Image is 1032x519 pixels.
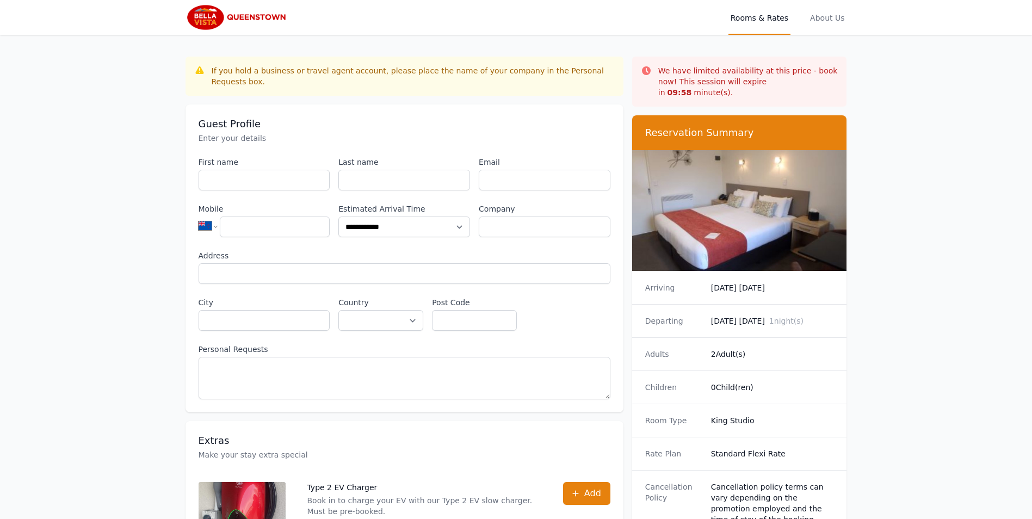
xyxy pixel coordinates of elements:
[432,297,517,308] label: Post Code
[199,344,610,355] label: Personal Requests
[199,250,610,261] label: Address
[711,349,834,360] dd: 2 Adult(s)
[645,448,702,459] dt: Rate Plan
[632,150,847,271] img: King Studio
[711,316,834,326] dd: [DATE] [DATE]
[711,448,834,459] dd: Standard Flexi Rate
[199,133,610,144] p: Enter your details
[199,203,330,214] label: Mobile
[711,415,834,426] dd: King Studio
[307,482,541,493] p: Type 2 EV Charger
[307,495,541,517] p: Book in to charge your EV with our Type 2 EV slow charger. Must be pre-booked.
[338,157,470,168] label: Last name
[711,382,834,393] dd: 0 Child(ren)
[479,203,610,214] label: Company
[479,157,610,168] label: Email
[563,482,610,505] button: Add
[658,65,838,98] p: We have limited availability at this price - book now! This session will expire in minute(s).
[645,126,834,139] h3: Reservation Summary
[199,157,330,168] label: First name
[645,282,702,293] dt: Arriving
[645,316,702,326] dt: Departing
[645,382,702,393] dt: Children
[199,297,330,308] label: City
[584,487,601,500] span: Add
[338,203,470,214] label: Estimated Arrival Time
[186,4,290,30] img: Bella Vista Queenstown
[199,118,610,131] h3: Guest Profile
[199,449,610,460] p: Make your stay extra special
[645,349,702,360] dt: Adults
[711,282,834,293] dd: [DATE] [DATE]
[338,297,423,308] label: Country
[769,317,804,325] span: 1 night(s)
[645,415,702,426] dt: Room Type
[668,88,692,97] strong: 09 : 58
[199,434,610,447] h3: Extras
[212,65,615,87] div: If you hold a business or travel agent account, please place the name of your company in the Pers...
